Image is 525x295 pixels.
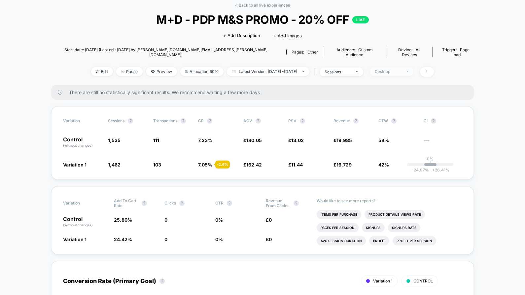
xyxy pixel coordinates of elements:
[116,67,143,76] span: Pause
[114,217,132,223] span: 25.80 %
[153,162,161,167] span: 103
[51,47,281,57] span: Start date: [DATE] (Last edit [DATE] by [PERSON_NAME][DOMAIN_NAME][EMAIL_ADDRESS][PERSON_NAME][DO...
[180,67,224,76] span: Allocation: 50%
[313,67,320,77] span: |
[266,237,272,242] span: £
[336,162,352,167] span: 16,729
[266,198,290,208] span: Revenue From Clicks
[181,118,186,124] button: ?
[430,161,431,166] p: |
[108,162,121,167] span: 1,462
[63,237,87,242] span: Variation 1
[198,137,212,143] span: 7.23 %
[142,201,147,206] button: ?
[223,32,260,39] span: + Add Description
[246,162,262,167] span: 162.42
[302,71,304,72] img: end
[333,137,352,143] span: £
[362,223,385,232] li: Signups
[406,71,408,72] img: end
[185,70,188,73] img: rebalance
[121,70,124,73] img: end
[438,47,474,57] div: Trigger:
[413,278,433,283] span: CONTROL
[96,70,99,73] img: edit
[294,201,299,206] button: ?
[352,16,369,23] p: LIVE
[429,167,449,172] span: 26.41 %
[375,69,401,74] div: Desktop
[346,47,373,57] span: Custom Audience
[292,50,318,55] div: Pages:
[63,162,87,167] span: Variation 1
[153,137,159,143] span: 111
[207,118,212,124] button: ?
[153,118,177,123] span: Transactions
[232,70,235,73] img: calendar
[291,162,303,167] span: 11.44
[317,210,361,219] li: Items Per Purchase
[159,278,165,284] button: ?
[215,201,224,205] span: CTR
[333,162,352,167] span: £
[288,118,297,123] span: PSV
[63,198,99,208] span: Variation
[63,118,99,124] span: Variation
[369,236,389,245] li: Profit
[63,216,107,228] p: Control
[373,278,393,283] span: Variation 1
[69,90,461,95] span: There are still no statistically significant results. We recommend waiting a few more days
[266,217,272,223] span: £
[333,118,350,123] span: Revenue
[451,47,470,57] span: Page Load
[307,50,318,55] span: other
[246,137,262,143] span: 180.05
[243,162,262,167] span: £
[198,118,204,123] span: CR
[215,161,230,168] div: - 2.6 %
[402,47,421,57] span: all devices
[269,237,272,242] span: 0
[393,236,436,245] li: Profit Per Session
[179,201,185,206] button: ?
[108,118,124,123] span: Sessions
[91,67,113,76] span: Edit
[431,118,436,124] button: ?
[317,223,359,232] li: Pages Per Session
[432,167,435,172] span: +
[164,217,167,223] span: 0
[243,118,252,123] span: AOV
[146,67,177,76] span: Preview
[215,217,223,223] span: 0 %
[291,137,304,143] span: 13.02
[288,162,303,167] span: £
[378,137,389,143] span: 58%
[412,167,429,172] span: -24.97 %
[388,223,420,232] li: Signups Rate
[317,236,366,245] li: Avg Session Duration
[215,237,223,242] span: 0 %
[325,69,351,74] div: sessions
[114,237,132,242] span: 24.42 %
[378,162,389,167] span: 42%
[128,118,133,124] button: ?
[386,47,433,57] span: Device:
[198,162,212,167] span: 7.05 %
[243,137,262,143] span: £
[288,137,304,143] span: £
[336,137,352,143] span: 19,985
[227,201,232,206] button: ?
[391,118,397,124] button: ?
[164,201,176,205] span: Clicks
[424,138,462,148] span: ---
[317,198,462,203] p: Would like to see more reports?
[365,210,425,219] li: Product Details Views Rate
[353,118,359,124] button: ?
[63,223,93,227] span: (without changes)
[328,47,381,57] div: Audience:
[378,118,415,124] span: OTW
[256,118,261,124] button: ?
[227,67,309,76] span: Latest Version: [DATE] - [DATE]
[108,137,121,143] span: 1,535
[269,217,272,223] span: 0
